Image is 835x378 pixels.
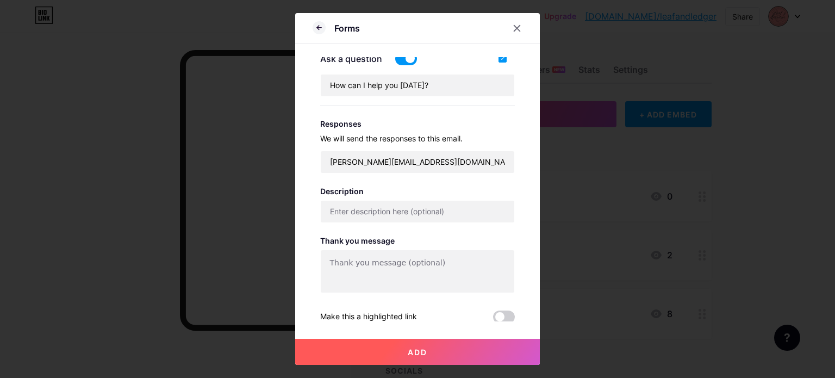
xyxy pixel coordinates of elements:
[334,22,360,35] div: Forms
[321,151,515,173] input: name@example.com
[321,201,515,222] input: Enter description here (optional)
[408,348,427,357] span: Add
[320,52,385,65] p: Ask a question
[321,75,515,96] input: Enter your question
[320,187,515,196] h3: Description
[320,311,417,324] div: Make this a highlighted link
[320,236,515,245] h3: Thank you message
[295,339,540,365] button: Add
[320,119,515,128] h3: Responses
[320,133,515,144] p: We will send the responses to this email.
